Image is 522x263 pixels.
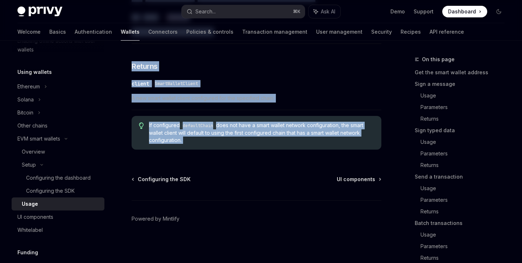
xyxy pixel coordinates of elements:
[415,67,510,78] a: Get the smart wallet address
[420,148,510,159] a: Parameters
[17,7,62,17] img: dark logo
[415,78,510,90] a: Sign a message
[420,90,510,101] a: Usage
[155,81,198,87] span: SmartWalletClient
[12,171,104,184] a: Configuring the dashboard
[242,23,307,41] a: Transaction management
[22,160,36,169] div: Setup
[293,9,301,14] span: ⌘ K
[17,134,60,143] div: EVM smart wallets
[308,5,340,18] button: Ask AI
[420,159,510,171] a: Returns
[420,101,510,113] a: Parameters
[182,5,304,18] button: Search...⌘K
[139,122,144,129] svg: Tip
[22,147,45,156] div: Overview
[17,213,53,221] div: UI components
[12,119,104,132] a: Other chains
[316,23,362,41] a: User management
[138,176,191,183] span: Configuring the SDK
[17,95,34,104] div: Solana
[420,194,510,206] a: Parameters
[26,174,91,182] div: Configuring the dashboard
[12,224,104,237] a: Whitelabel
[132,215,179,222] a: Powered by Mintlify
[17,68,52,76] h5: Using wallets
[420,136,510,148] a: Usage
[337,176,381,183] a: UI components
[132,80,149,87] div: client
[26,187,75,195] div: Configuring the SDK
[12,210,104,224] a: UI components
[12,197,104,210] a: Usage
[337,176,375,183] span: UI components
[132,94,381,103] span: A new smart wallet client configured for the specified chain.
[132,61,158,71] span: Returns
[420,241,510,252] a: Parameters
[442,6,487,17] a: Dashboard
[17,121,47,130] div: Other chains
[75,23,112,41] a: Authentication
[430,23,464,41] a: API reference
[12,184,104,197] a: Configuring the SDK
[420,183,510,194] a: Usage
[414,8,434,15] a: Support
[22,200,38,208] div: Usage
[420,206,510,217] a: Returns
[493,6,505,17] button: Toggle dark mode
[17,108,33,117] div: Bitcoin
[121,23,140,41] a: Wallets
[415,171,510,183] a: Send a transaction
[321,8,335,15] span: Ask AI
[180,122,216,129] code: defaultChain
[448,8,476,15] span: Dashboard
[371,23,392,41] a: Security
[17,226,43,234] div: Whitelabel
[149,122,374,144] span: If configured does not have a smart wallet network configuration, the smart wallet client will de...
[401,23,421,41] a: Recipes
[195,7,216,16] div: Search...
[186,23,233,41] a: Policies & controls
[12,145,104,158] a: Overview
[420,113,510,125] a: Returns
[49,23,66,41] a: Basics
[17,82,40,91] div: Ethereum
[390,8,405,15] a: Demo
[132,176,191,183] a: Configuring the SDK
[17,248,38,257] h5: Funding
[148,23,178,41] a: Connectors
[420,229,510,241] a: Usage
[422,55,455,64] span: On this page
[17,23,41,41] a: Welcome
[415,125,510,136] a: Sign typed data
[415,217,510,229] a: Batch transactions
